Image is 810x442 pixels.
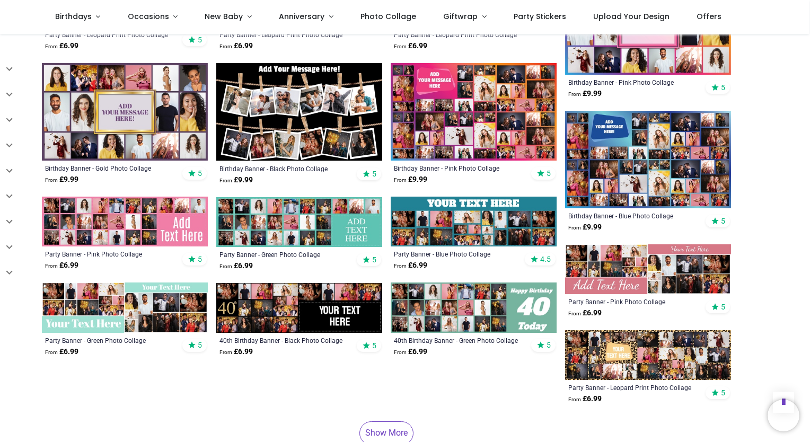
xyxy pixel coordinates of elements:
span: From [394,43,407,49]
span: 4.5 [540,254,551,264]
span: 5 [721,83,725,92]
span: From [219,349,232,355]
a: Party Banner - Leopard Print Photo Collage [568,383,696,392]
span: From [568,91,581,97]
span: 5 [198,169,202,178]
span: Photo Collage [360,11,416,22]
img: Personalised Birthday Backdrop Banner - Gold Photo Collage - 16 Photo Upload [42,63,208,161]
span: New Baby [205,11,243,22]
span: Party Stickers [514,11,566,22]
span: 5 [721,388,725,397]
strong: £ 9.99 [45,174,78,185]
span: From [45,43,58,49]
span: Birthdays [55,11,92,22]
img: Personalised Party Banner - Green Photo Collage - Custom Text & 24 Photo Upload [216,197,382,247]
strong: £ 6.99 [394,41,427,51]
a: Birthday Banner - Pink Photo Collage [394,164,522,172]
strong: £ 6.99 [45,41,78,51]
span: From [568,225,581,231]
strong: £ 6.99 [45,260,78,271]
a: Birthday Banner - Blue Photo Collage [568,211,696,220]
span: From [45,263,58,269]
span: 5 [721,216,725,226]
a: Party Banner - Leopard Print Photo Collage [45,30,173,39]
span: 5 [198,254,202,264]
img: Personalised Party Banner - Blue Photo Collage - Custom Text & 19 Photo Upload [391,197,557,246]
img: Personalised 40th Birthday Banner - Green Photo Collage - Custom Text & 21 Photo Upload [391,282,557,332]
strong: £ 9.99 [568,89,602,99]
a: Party Banner - Leopard Print Photo Collage [394,30,522,39]
strong: £ 6.99 [394,347,427,357]
strong: £ 6.99 [568,308,602,319]
span: 5 [547,340,551,350]
strong: £ 6.99 [219,41,253,51]
span: From [394,349,407,355]
strong: £ 6.99 [45,347,78,357]
span: From [568,311,581,316]
iframe: Brevo live chat [768,400,799,431]
span: 5 [198,35,202,45]
strong: £ 6.99 [219,261,253,271]
img: Personalised Birthday Backdrop Banner - Pink Photo Collage - Add Text & 48 Photo Upload [391,63,557,161]
span: 5 [198,340,202,350]
span: From [219,178,232,183]
span: From [568,396,581,402]
span: 5 [721,302,725,312]
a: Party Banner - Pink Photo Collage [45,250,173,258]
span: From [45,349,58,355]
img: Personalised Party Banner - Leopard Print Photo Collage - Custom Text & 30 Photo Upload [565,330,731,380]
span: Giftwrap [443,11,478,22]
img: Personalised Party Banner - Pink Photo Collage - Custom Text & 24 Photo Upload [42,197,208,246]
strong: £ 6.99 [394,260,427,271]
strong: £ 6.99 [219,347,253,357]
a: Party Banner - Green Photo Collage [219,250,347,259]
span: From [219,263,232,269]
a: Party Banner - Green Photo Collage [45,336,173,344]
span: Upload Your Design [593,11,670,22]
span: Occasions [128,11,169,22]
img: Personalised Party Banner - Green Photo Collage - Custom Text & 19 Photo Upload [42,282,208,332]
a: Birthday Banner - Pink Photo Collage [568,78,696,86]
span: Offers [697,11,721,22]
span: 5 [372,341,376,350]
img: Personalised Party Banner - Pink Photo Collage - Custom Text & 19 Photo Upload [565,244,731,294]
strong: £ 9.99 [568,222,602,233]
a: 40th Birthday Banner - Black Photo Collage [219,336,347,344]
span: Anniversary [279,11,324,22]
img: Personalised Birthday Backdrop Banner - Blue Photo Collage - Add Text & 48 Photo Upload [565,111,731,208]
strong: £ 6.99 [568,394,602,404]
a: Party Banner - Leopard Print Photo Collage [219,30,347,39]
a: Birthday Banner - Black Photo Collage [219,164,347,173]
span: From [394,263,407,269]
a: Party Banner - Pink Photo Collage [568,297,696,306]
a: 40th Birthday Banner - Green Photo Collage [394,336,522,344]
span: 5 [372,169,376,179]
strong: £ 9.99 [219,175,253,185]
img: Personalised 40th Birthday Banner - Black Photo Collage - Custom Text & 17 Photo Upload [216,283,382,333]
span: 5 [372,255,376,264]
span: From [394,177,407,183]
a: Party Banner - Blue Photo Collage [394,250,522,258]
strong: £ 9.99 [394,174,427,185]
span: 5 [547,169,551,178]
span: From [219,43,232,49]
span: From [45,177,58,183]
a: Birthday Banner - Gold Photo Collage [45,164,173,172]
img: Personalised Birthday Backdrop Banner - Black Photo Collage - 12 Photo Upload [216,63,382,161]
